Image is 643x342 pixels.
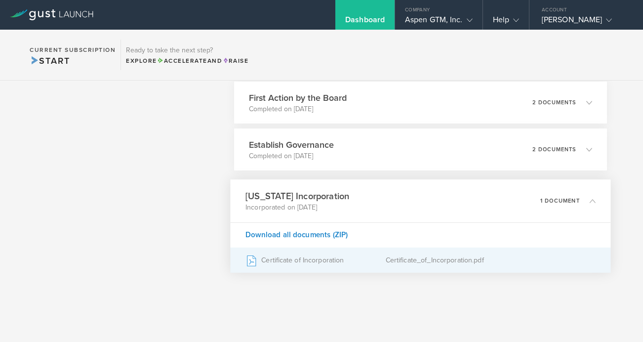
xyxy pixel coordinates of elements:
div: Help [493,15,519,30]
div: Certificate of Incorporation [245,248,386,273]
p: Completed on [DATE] [249,104,347,114]
p: 1 document [540,198,580,204]
p: 2 documents [532,100,576,105]
span: Accelerate [157,57,207,64]
h3: Ready to take the next step? [126,47,248,54]
h2: Current Subscription [30,47,116,53]
span: Start [30,55,70,66]
div: Certificate_of_Incorporation.pdf [385,248,596,273]
p: 2 documents [532,147,576,152]
h3: First Action by the Board [249,91,347,104]
div: Aspen GTM, Inc. [405,15,473,30]
span: Raise [222,57,248,64]
p: Incorporated on [DATE] [245,203,349,213]
div: [PERSON_NAME] [542,15,626,30]
h3: Establish Governance [249,138,334,151]
div: Dashboard [345,15,385,30]
h3: [US_STATE] Incorporation [245,189,349,203]
div: Download all documents (ZIP) [230,222,610,248]
span: and [157,57,223,64]
div: Explore [126,56,248,65]
div: Ready to take the next step?ExploreAccelerateandRaise [121,40,253,70]
iframe: Chat Widget [594,295,643,342]
p: Completed on [DATE] [249,151,334,161]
